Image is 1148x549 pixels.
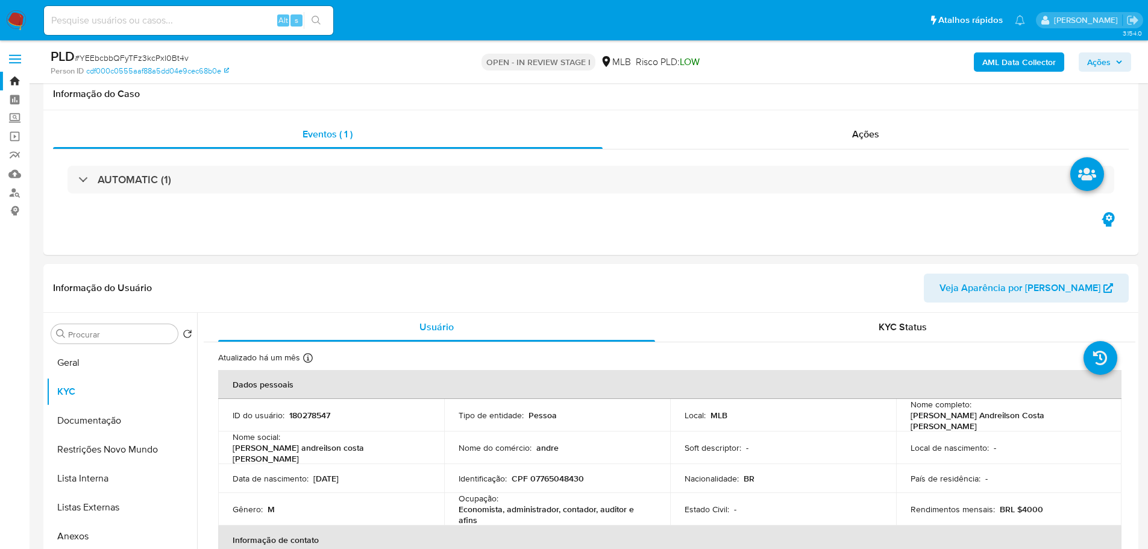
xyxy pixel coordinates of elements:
button: Veja Aparência por [PERSON_NAME] [924,274,1129,303]
p: Nome social : [233,431,280,442]
p: Atualizado há um mês [218,352,300,363]
p: Rendimentos mensais : [911,504,995,515]
p: Nome do comércio : [459,442,532,453]
button: Retornar ao pedido padrão [183,329,192,342]
p: País de residência : [911,473,980,484]
button: Ações [1079,52,1131,72]
p: - [746,442,748,453]
p: Local : [685,410,706,421]
span: LOW [680,55,700,69]
button: KYC [46,377,197,406]
span: Usuário [419,320,454,334]
span: # YEEbcbbQFyTFz3kcPxI0Bt4v [75,52,189,64]
p: lucas.portella@mercadolivre.com [1054,14,1122,26]
h1: Informação do Usuário [53,282,152,294]
button: Procurar [56,329,66,339]
b: AML Data Collector [982,52,1056,72]
p: Tipo de entidade : [459,410,524,421]
p: Local de nascimento : [911,442,989,453]
input: Pesquise usuários ou casos... [44,13,333,28]
p: Soft descriptor : [685,442,741,453]
span: Veja Aparência por [PERSON_NAME] [939,274,1100,303]
p: Estado Civil : [685,504,729,515]
span: s [295,14,298,26]
p: M [268,504,275,515]
div: MLB [600,55,631,69]
p: BRL $4000 [1000,504,1043,515]
button: Lista Interna [46,464,197,493]
p: - [985,473,988,484]
span: Eventos ( 1 ) [303,127,353,141]
p: CPF 07765048430 [512,473,584,484]
p: MLB [710,410,727,421]
button: Restrições Novo Mundo [46,435,197,464]
button: AML Data Collector [974,52,1064,72]
span: Risco PLD: [636,55,700,69]
div: AUTOMATIC (1) [67,166,1114,193]
h1: Informação do Caso [53,88,1129,100]
input: Procurar [68,329,173,340]
button: Documentação [46,406,197,435]
b: Person ID [51,66,84,77]
p: - [994,442,996,453]
button: Listas Externas [46,493,197,522]
button: search-icon [304,12,328,29]
p: - [734,504,736,515]
p: 180278547 [289,410,330,421]
p: Gênero : [233,504,263,515]
th: Dados pessoais [218,370,1121,399]
a: cdf000c0555aaf88a5dd04e9cec68b0e [86,66,229,77]
p: OPEN - IN REVIEW STAGE I [481,54,595,71]
p: Nome completo : [911,399,971,410]
button: Geral [46,348,197,377]
span: Alt [278,14,288,26]
p: [PERSON_NAME] Andreilson Costa [PERSON_NAME] [911,410,1103,431]
span: Atalhos rápidos [938,14,1003,27]
p: andre [536,442,559,453]
h3: AUTOMATIC (1) [98,173,171,186]
p: Pessoa [529,410,557,421]
b: PLD [51,46,75,66]
p: [PERSON_NAME] andreilson costa [PERSON_NAME] [233,442,425,464]
p: Data de nascimento : [233,473,309,484]
p: BR [744,473,754,484]
span: KYC Status [879,320,927,334]
p: Ocupação : [459,493,498,504]
p: ID do usuário : [233,410,284,421]
p: Identificação : [459,473,507,484]
p: Nacionalidade : [685,473,739,484]
a: Notificações [1015,15,1025,25]
p: Economista, administrador, contador, auditor e afins [459,504,651,525]
span: Ações [852,127,879,141]
a: Sair [1126,14,1139,27]
p: [DATE] [313,473,339,484]
span: Ações [1087,52,1111,72]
